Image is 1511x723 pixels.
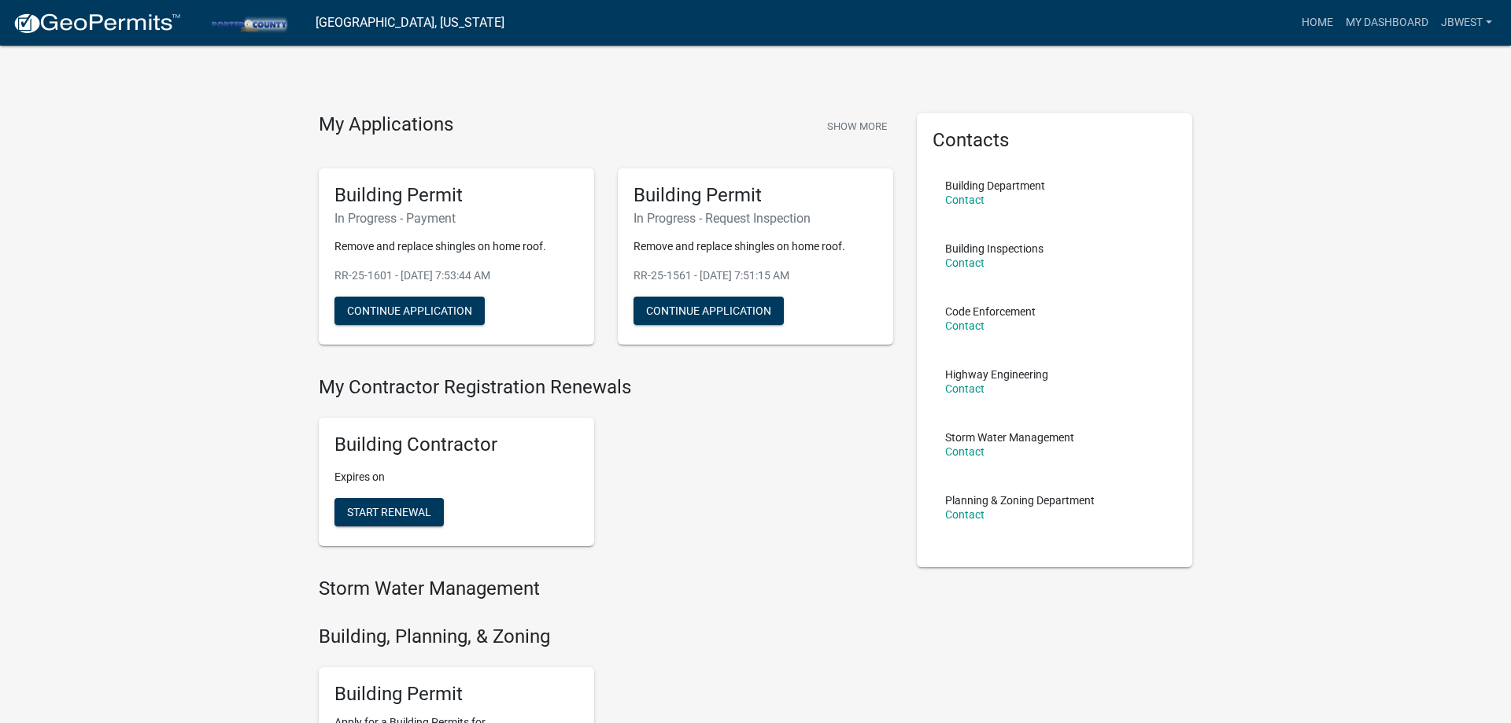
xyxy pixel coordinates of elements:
[334,267,578,284] p: RR-25-1601 - [DATE] 7:53:44 AM
[634,297,784,325] button: Continue Application
[945,369,1048,380] p: Highway Engineering
[319,113,453,137] h4: My Applications
[316,9,504,36] a: [GEOGRAPHIC_DATA], [US_STATE]
[334,211,578,226] h6: In Progress - Payment
[194,12,303,33] img: Porter County, Indiana
[945,432,1074,443] p: Storm Water Management
[347,506,431,518] span: Start Renewal
[319,625,893,648] h4: Building, Planning, & Zoning
[334,297,485,325] button: Continue Application
[334,469,578,485] p: Expires on
[933,129,1177,152] h5: Contacts
[945,382,985,395] a: Contact
[1339,8,1435,38] a: My Dashboard
[1295,8,1339,38] a: Home
[945,445,985,458] a: Contact
[945,194,985,206] a: Contact
[634,238,877,255] p: Remove and replace shingles on home roof.
[334,238,578,255] p: Remove and replace shingles on home roof.
[319,376,893,399] h4: My Contractor Registration Renewals
[945,243,1044,254] p: Building Inspections
[945,306,1036,317] p: Code Enforcement
[319,577,893,600] h4: Storm Water Management
[634,184,877,207] h5: Building Permit
[1435,8,1498,38] a: jbwest
[319,376,893,559] wm-registration-list-section: My Contractor Registration Renewals
[334,433,578,456] h5: Building Contractor
[945,180,1045,191] p: Building Department
[945,508,985,521] a: Contact
[334,683,578,706] h5: Building Permit
[634,211,877,226] h6: In Progress - Request Inspection
[945,495,1095,506] p: Planning & Zoning Department
[945,319,985,332] a: Contact
[821,113,893,139] button: Show More
[334,498,444,526] button: Start Renewal
[634,267,877,284] p: RR-25-1561 - [DATE] 7:51:15 AM
[945,256,985,269] a: Contact
[334,184,578,207] h5: Building Permit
